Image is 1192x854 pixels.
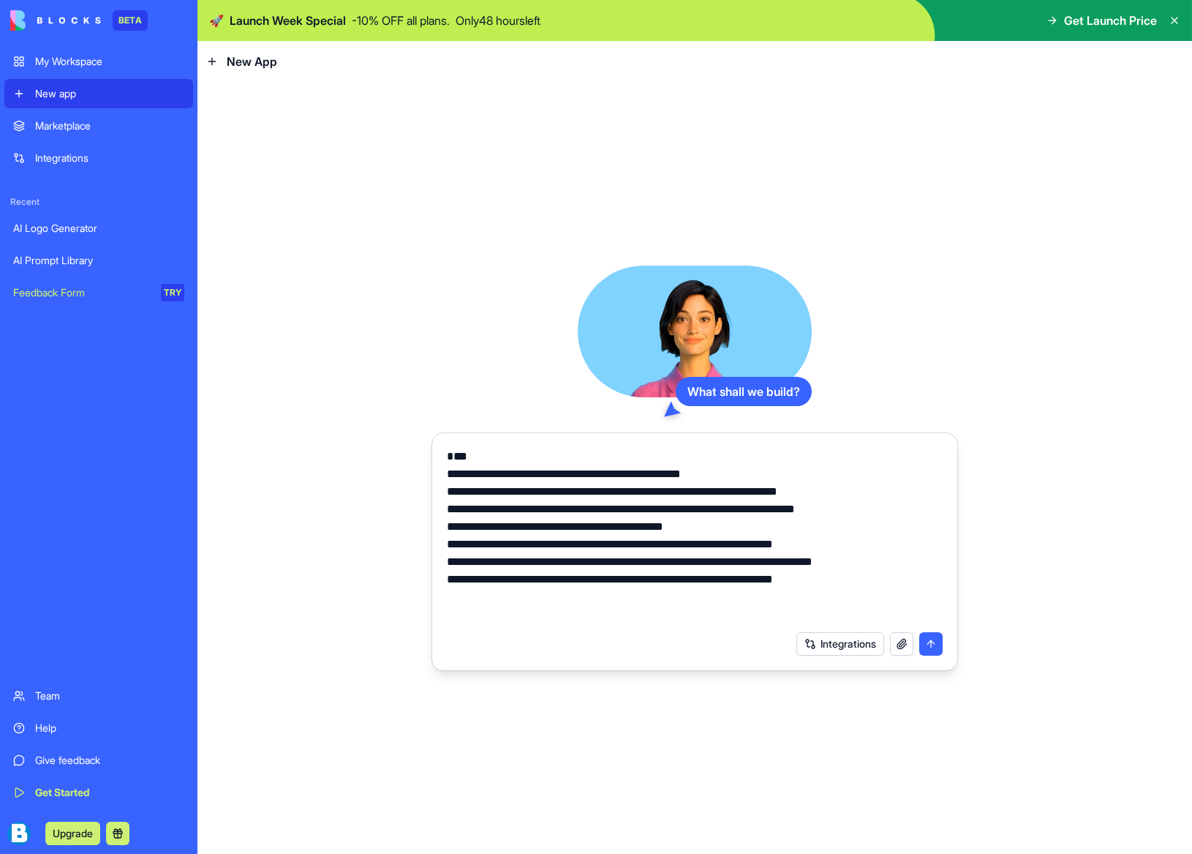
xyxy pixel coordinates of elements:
[676,377,812,406] div: What shall we build?
[35,119,184,133] div: Marketplace
[4,681,193,711] a: Team
[1064,12,1157,29] span: Get Launch Price
[4,713,193,743] a: Help
[4,746,193,775] a: Give feedback
[4,214,193,243] a: AI Logo Generator
[35,785,184,800] div: Get Started
[4,196,193,208] span: Recent
[10,10,148,31] a: BETA
[161,284,184,301] div: TRY
[4,111,193,141] a: Marketplace
[4,47,193,76] a: My Workspace
[35,151,184,165] div: Integrations
[35,86,184,101] div: New app
[4,79,193,108] a: New app
[13,285,151,300] div: Feedback Form
[209,12,224,29] span: 🚀
[796,632,884,656] button: Integrations
[113,10,148,31] div: BETA
[35,753,184,768] div: Give feedback
[45,822,100,845] button: Upgrade
[13,253,184,268] div: AI Prompt Library
[35,721,184,735] div: Help
[352,12,450,29] p: - 10 % OFF all plans.
[227,53,277,70] span: New App
[4,778,193,807] a: Get Started
[456,12,540,29] p: Only 48 hours left
[7,822,31,845] img: ACg8ocIZgy8JuhzK2FzF5wyWzO7lSmcYo4AqoN0kD66Ek6fpE9_UAF2J=s96-c
[10,10,101,31] img: logo
[4,246,193,275] a: AI Prompt Library
[45,825,100,840] a: Upgrade
[35,689,184,703] div: Team
[4,278,193,307] a: Feedback FormTRY
[35,54,184,69] div: My Workspace
[13,221,184,236] div: AI Logo Generator
[4,143,193,173] a: Integrations
[230,12,346,29] span: Launch Week Special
